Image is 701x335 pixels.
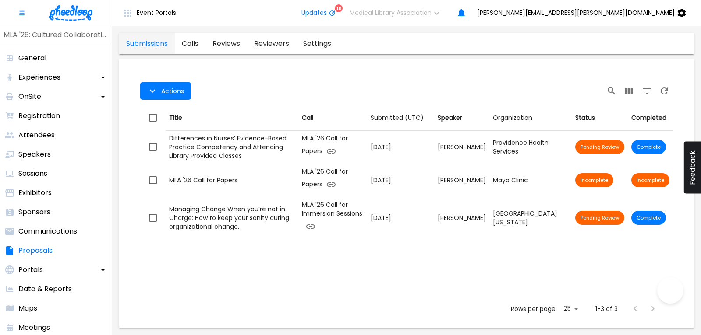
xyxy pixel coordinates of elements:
[631,173,669,187] div: Submission is incomplete
[49,5,92,21] img: logo
[493,176,568,185] div: Mayo Clinic
[169,112,295,123] div: Title
[18,111,60,121] p: Registration
[371,176,431,185] p: [DATE]
[489,110,536,126] button: Sort
[119,33,338,54] div: proposals tabs
[247,33,296,54] a: proposals-tab-reviewers
[603,82,620,100] button: Search
[302,112,364,123] div: Call
[560,302,581,315] div: 25
[493,112,532,123] div: Organization
[302,200,364,235] div: MLA '26 Call for Immersion Sessions
[169,134,295,160] div: Differences in Nurses’ Evidence-Based Practice Competency and Attending Library Provided Classes
[493,138,568,156] div: Providence Health Services
[438,112,486,123] div: Speaker
[169,176,295,185] div: MLA '26 Call for Papers
[18,322,50,333] p: Meetings
[350,9,432,16] span: Medical Library Association
[655,82,673,100] button: Refresh Page
[18,265,43,275] p: Portals
[140,82,191,100] button: Actions
[18,91,41,102] p: OnSite
[205,33,247,54] a: proposals-tab-reviews
[371,143,431,152] p: [DATE]
[175,33,205,54] a: proposals-tab-calls
[343,4,453,22] button: Medical Library Association
[575,143,624,150] span: Pending Review
[4,30,108,40] p: MLA '26: Cultured Collaborations
[438,176,486,185] div: [PERSON_NAME]
[296,33,338,54] a: proposals-tab-settings
[335,4,343,12] div: 10
[688,150,697,185] span: Feedback
[302,167,364,193] div: MLA '26 Call for Papers
[302,134,364,160] div: MLA '26 Call for Papers
[161,87,184,94] span: Actions
[638,82,655,100] button: Filter Table
[18,284,72,294] p: Data & Reports
[575,211,624,225] div: Proposal is pending review
[18,188,52,198] p: Exhibitors
[595,304,618,313] p: 1-3 of 3
[294,4,343,22] button: Updates10
[18,168,47,179] p: Sessions
[169,205,295,231] div: Managing Change When you’re not in Charge: How to keep your sanity during organizational change.
[631,112,669,123] div: Completed
[575,140,624,154] div: Proposal is pending review
[631,143,666,150] span: Complete
[655,85,673,95] span: Refresh Page
[631,140,666,154] div: Submission is complete
[137,9,176,16] span: Event Portals
[575,214,624,221] span: Pending Review
[140,77,673,105] div: Table Toolbar
[657,277,683,304] iframe: Help Scout Beacon - Open
[18,207,50,217] p: Sponsors
[511,304,557,313] p: Rows per page:
[631,177,669,184] span: Incomplete
[18,226,77,237] p: Communications
[18,130,55,140] p: Attendees
[371,213,431,223] p: [DATE]
[18,245,53,256] p: Proposals
[367,110,427,126] button: Sort
[116,4,183,22] button: Event Portals
[119,33,175,54] a: proposals-tab-submissions
[631,211,666,225] div: Submission is complete
[301,9,327,16] span: Updates
[18,149,51,160] p: Speakers
[18,303,37,314] p: Maps
[18,53,46,63] p: General
[438,213,486,222] div: [PERSON_NAME]
[631,214,666,221] span: Complete
[477,9,675,16] span: [PERSON_NAME][EMAIL_ADDRESS][PERSON_NAME][DOMAIN_NAME]
[18,72,60,83] p: Experiences
[575,177,613,184] span: Incomplete
[620,82,638,100] button: View Columns
[575,173,613,187] div: Proposal submission has not been completed
[575,112,624,123] div: Status
[438,143,486,151] div: [PERSON_NAME]
[371,112,424,123] div: Submitted (UTC)
[493,209,568,227] div: [GEOGRAPHIC_DATA][US_STATE]
[470,4,697,22] button: [PERSON_NAME][EMAIL_ADDRESS][PERSON_NAME][DOMAIN_NAME]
